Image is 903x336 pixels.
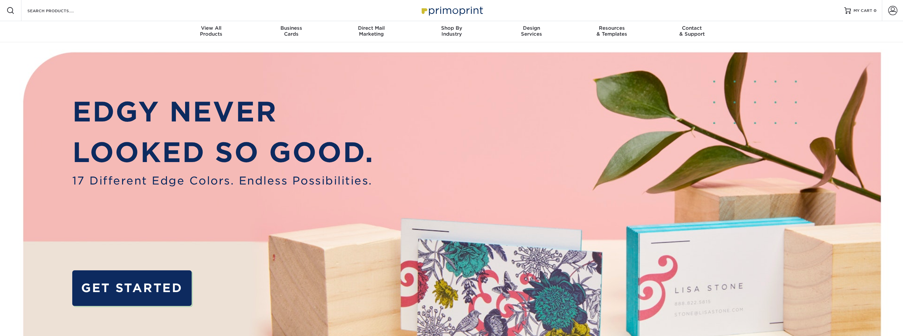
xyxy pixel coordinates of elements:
span: Design [492,25,572,31]
a: Contact& Support [652,21,732,42]
a: Resources& Templates [572,21,652,42]
span: MY CART [854,8,872,14]
a: Direct MailMarketing [331,21,411,42]
span: Shop By [411,25,492,31]
div: & Support [652,25,732,37]
p: EDGY NEVER [72,91,374,132]
span: Contact [652,25,732,31]
div: Industry [411,25,492,37]
span: 17 Different Edge Colors. Endless Possibilities. [72,173,374,189]
a: DesignServices [492,21,572,42]
span: Direct Mail [331,25,411,31]
a: GET STARTED [72,270,192,306]
input: SEARCH PRODUCTS..... [27,7,91,15]
a: BusinessCards [251,21,331,42]
span: 0 [874,8,877,13]
div: & Templates [572,25,652,37]
img: Primoprint [419,3,485,17]
span: Resources [572,25,652,31]
span: Business [251,25,331,31]
a: View AllProducts [171,21,251,42]
div: Cards [251,25,331,37]
span: View All [171,25,251,31]
div: Marketing [331,25,411,37]
div: Services [492,25,572,37]
p: LOOKED SO GOOD. [72,132,374,173]
a: Shop ByIndustry [411,21,492,42]
div: Products [171,25,251,37]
